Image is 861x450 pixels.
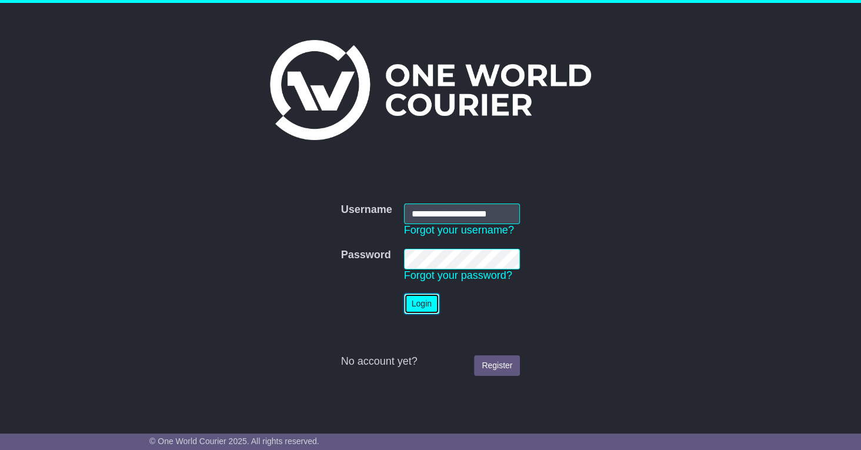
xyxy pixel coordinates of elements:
[341,249,391,262] label: Password
[149,436,319,446] span: © One World Courier 2025. All rights reserved.
[404,224,514,236] a: Forgot your username?
[404,294,439,314] button: Login
[341,355,520,368] div: No account yet?
[404,269,512,281] a: Forgot your password?
[270,40,591,140] img: One World
[474,355,520,376] a: Register
[341,204,392,216] label: Username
